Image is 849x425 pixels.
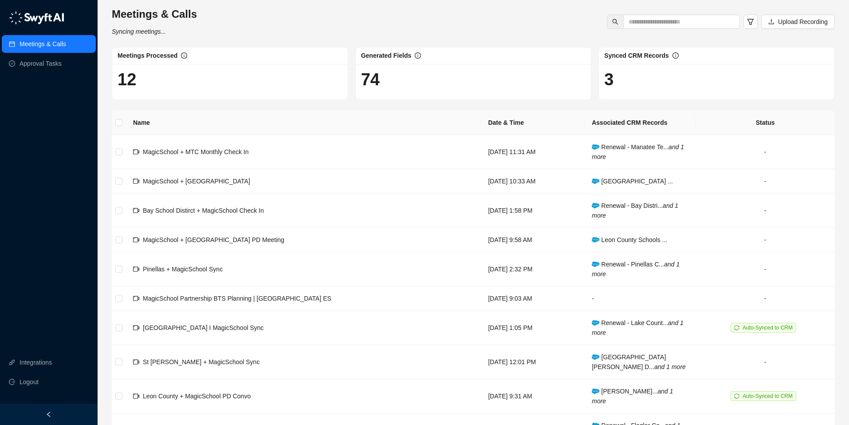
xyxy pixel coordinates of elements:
[481,379,585,413] td: [DATE] 9:31 AM
[133,149,139,155] span: video-camera
[143,207,264,214] span: Bay School Distirct + MagicSchool Check In
[585,286,696,311] td: -
[592,354,686,370] span: [GEOGRAPHIC_DATA][PERSON_NAME] D...
[361,52,412,59] span: Generated Fields
[143,393,251,400] span: Leon County + MagicSchool PD Convo
[592,261,680,278] i: and 1 more
[768,19,774,25] span: upload
[481,194,585,228] td: [DATE] 1:58 PM
[20,55,62,72] a: Approval Tasks
[612,19,618,25] span: search
[9,379,15,385] span: logout
[20,35,66,53] a: Meetings & Calls
[734,325,739,330] span: sync
[696,135,835,169] td: -
[143,148,248,155] span: MagicSchool + MTC Monthly Check In
[481,286,585,311] td: [DATE] 9:03 AM
[592,143,684,160] span: Renewal - Manatee Te...
[654,363,686,370] i: and 1 more
[696,228,835,252] td: -
[592,143,684,160] i: and 1 more
[696,286,835,311] td: -
[481,135,585,169] td: [DATE] 11:31 AM
[143,178,250,185] span: MagicSchool + [GEOGRAPHIC_DATA]
[481,252,585,286] td: [DATE] 2:32 PM
[112,7,197,21] h3: Meetings & Calls
[743,393,793,399] span: Auto-Synced to CRM
[46,411,52,417] span: left
[118,52,177,59] span: Meetings Processed
[133,325,139,331] span: video-camera
[112,28,166,35] i: Syncing meetings...
[20,354,52,371] a: Integrations
[592,202,678,219] span: Renewal - Bay Distri...
[696,194,835,228] td: -
[604,69,829,90] h1: 3
[143,266,223,273] span: Pinellas + MagicSchool Sync
[761,15,835,29] button: Upload Recording
[592,319,684,336] span: Renewal - Lake Count...
[143,295,331,302] span: MagicSchool Partnership BTS Planning | [GEOGRAPHIC_DATA] ES
[604,52,668,59] span: Synced CRM Records
[133,178,139,184] span: video-camera
[592,261,680,278] span: Renewal - Pinellas C...
[133,207,139,214] span: video-camera
[672,52,679,59] span: info-circle
[181,52,187,59] span: info-circle
[696,345,835,379] td: -
[133,359,139,365] span: video-camera
[481,345,585,379] td: [DATE] 12:01 PM
[696,252,835,286] td: -
[143,324,264,331] span: [GEOGRAPHIC_DATA] I MagicSchool Sync
[9,11,64,24] img: logo-05li4sbe.png
[592,178,673,185] span: [GEOGRAPHIC_DATA] ...
[592,236,667,243] span: Leon County Schools ...
[133,393,139,399] span: video-camera
[592,388,673,405] span: [PERSON_NAME]...
[747,18,754,25] span: filter
[133,237,139,243] span: video-camera
[20,373,39,391] span: Logout
[592,202,678,219] i: and 1 more
[592,319,684,336] i: and 1 more
[126,111,481,135] th: Name
[585,111,696,135] th: Associated CRM Records
[133,266,139,272] span: video-camera
[696,111,835,135] th: Status
[696,169,835,194] td: -
[481,169,585,194] td: [DATE] 10:33 AM
[143,358,259,365] span: St [PERSON_NAME] + MagicSchool Sync
[481,111,585,135] th: Date & Time
[143,236,284,243] span: MagicSchool + [GEOGRAPHIC_DATA] PD Meeting
[481,228,585,252] td: [DATE] 9:58 AM
[118,69,342,90] h1: 12
[734,393,739,399] span: sync
[361,69,586,90] h1: 74
[415,52,421,59] span: info-circle
[778,17,828,27] span: Upload Recording
[133,295,139,302] span: video-camera
[743,325,793,331] span: Auto-Synced to CRM
[592,388,673,405] i: and 1 more
[481,311,585,345] td: [DATE] 1:05 PM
